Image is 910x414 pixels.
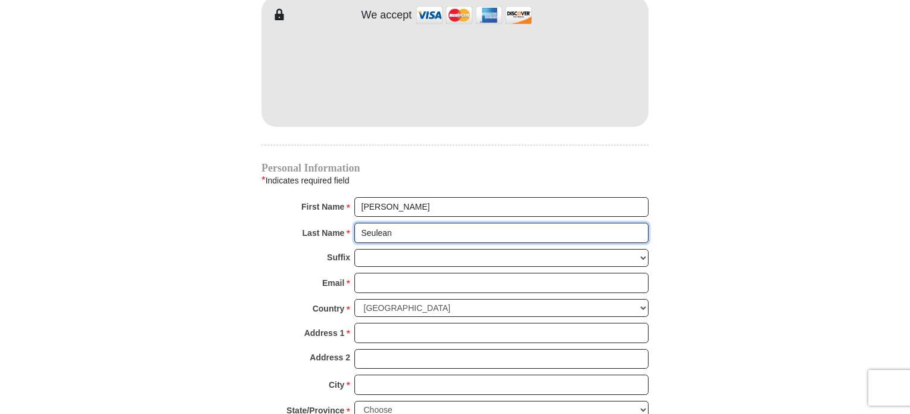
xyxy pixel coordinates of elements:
[261,173,649,188] div: Indicates required field
[261,163,649,173] h4: Personal Information
[329,376,344,393] strong: City
[327,249,350,266] strong: Suffix
[310,349,350,366] strong: Address 2
[361,9,412,22] h4: We accept
[415,2,534,28] img: credit cards accepted
[313,300,345,317] strong: Country
[304,325,345,341] strong: Address 1
[301,198,344,215] strong: First Name
[322,275,344,291] strong: Email
[303,225,345,241] strong: Last Name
